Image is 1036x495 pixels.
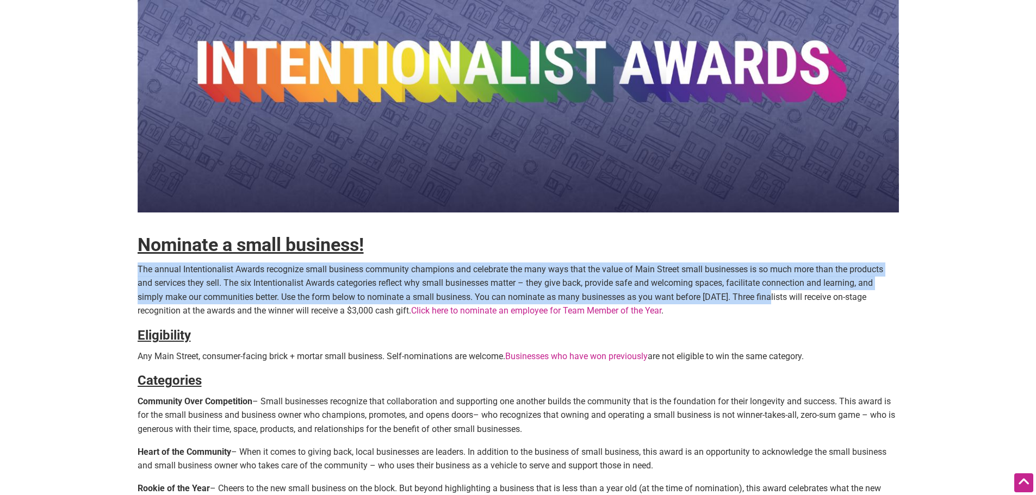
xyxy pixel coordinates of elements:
div: Scroll Back to Top [1014,473,1033,492]
p: Any Main Street, consumer-facing brick + mortar small business. Self-nominations are welcome. are... [138,349,899,364]
p: – When it comes to giving back, local businesses are leaders. In addition to the business of smal... [138,445,899,473]
p: – Small businesses recognize that collaboration and supporting one another builds the community t... [138,394,899,436]
strong: Nominate a small business! [138,234,364,255]
a: Businesses who have won previously [505,351,648,361]
strong: Community Over Competition [138,396,252,406]
strong: Heart of the Community [138,447,231,457]
strong: Rookie of the Year [138,483,210,493]
strong: Eligibility [138,328,191,343]
a: Click here to nominate an employee for Team Member of the Year [411,305,661,316]
p: The annual Intentionalist Awards recognize small business community champions and celebrate the m... [138,262,899,318]
strong: Categories [138,373,202,388]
